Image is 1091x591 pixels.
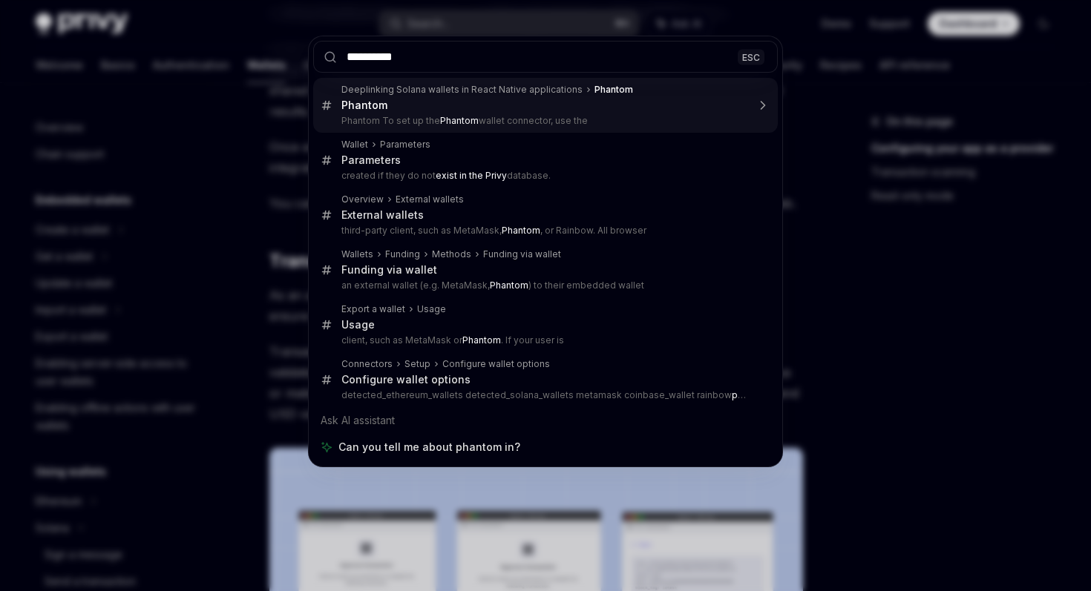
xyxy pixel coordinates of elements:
div: External wallets [341,208,424,222]
b: Phantom [502,225,540,236]
p: an external wallet (e.g. MetaMask, ) to their embedded wallet [341,280,747,291]
div: Wallets [341,248,373,260]
b: Phantom [440,115,479,126]
div: Parameters [341,153,401,167]
p: detected_ethereum_wallets detected_solana_wallets metamask coinbase_wallet rainbow [341,389,747,401]
div: Configure wallet options [341,373,471,386]
b: Phantom [341,99,387,111]
div: Export a wallet [341,303,405,315]
div: Deeplinking Solana wallets in React Native applications [341,84,583,96]
div: Funding via wallet [341,263,437,277]
div: Methods [432,248,471,260]
div: ESC [738,49,764,65]
p: Phantom To set up the wallet connector, use the [341,115,747,127]
div: Configure wallet options [442,358,550,370]
div: Funding [385,248,420,260]
b: Phantom [594,84,633,95]
p: client, such as MetaMask or . If your user is [341,334,747,346]
div: Usage [417,303,446,315]
b: exist in the Privy [436,170,507,181]
div: Usage [341,318,375,331]
b: Phantom [490,280,528,291]
div: Overview [341,194,384,205]
div: Ask AI assistant [313,407,778,434]
div: Connectors [341,358,393,370]
div: Setup [404,358,430,370]
p: third-party client, such as MetaMask, , or Rainbow. All browser [341,225,747,237]
b: phantom [732,389,770,400]
div: Parameters [380,139,430,151]
b: Phantom [462,334,501,346]
span: Can you tell me about phantom in? [338,440,520,455]
p: created if they do not database. [341,170,747,182]
div: Funding via wallet [483,248,561,260]
div: External wallets [396,194,464,205]
div: Wallet [341,139,368,151]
